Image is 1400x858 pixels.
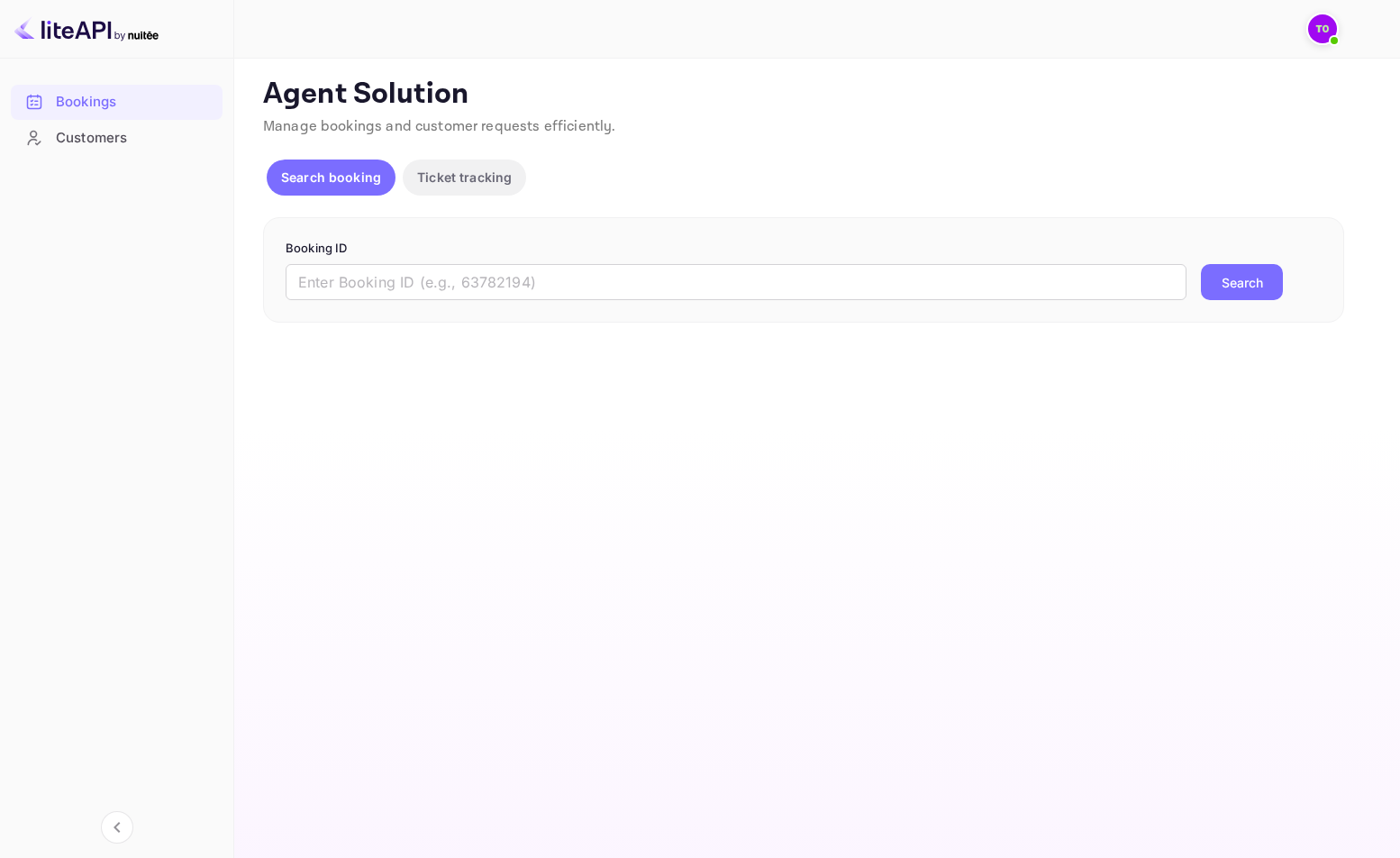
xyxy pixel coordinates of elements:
[1201,264,1283,300] button: Search
[56,128,214,149] div: Customers
[1308,14,1337,43] img: Traveloka3PS 02
[14,14,159,43] img: LiteAPI logo
[101,811,133,844] button: Collapse navigation
[11,85,223,120] div: Bookings
[417,168,512,187] p: Ticket tracking
[281,168,381,187] p: Search booking
[286,264,1186,300] input: Enter Booking ID (e.g., 63782194)
[11,121,223,156] div: Customers
[11,85,223,118] a: Bookings
[263,117,616,136] span: Manage bookings and customer requests efficiently.
[286,240,1322,258] p: Booking ID
[263,77,1368,113] p: Agent Solution
[56,92,214,113] div: Bookings
[11,121,223,154] a: Customers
